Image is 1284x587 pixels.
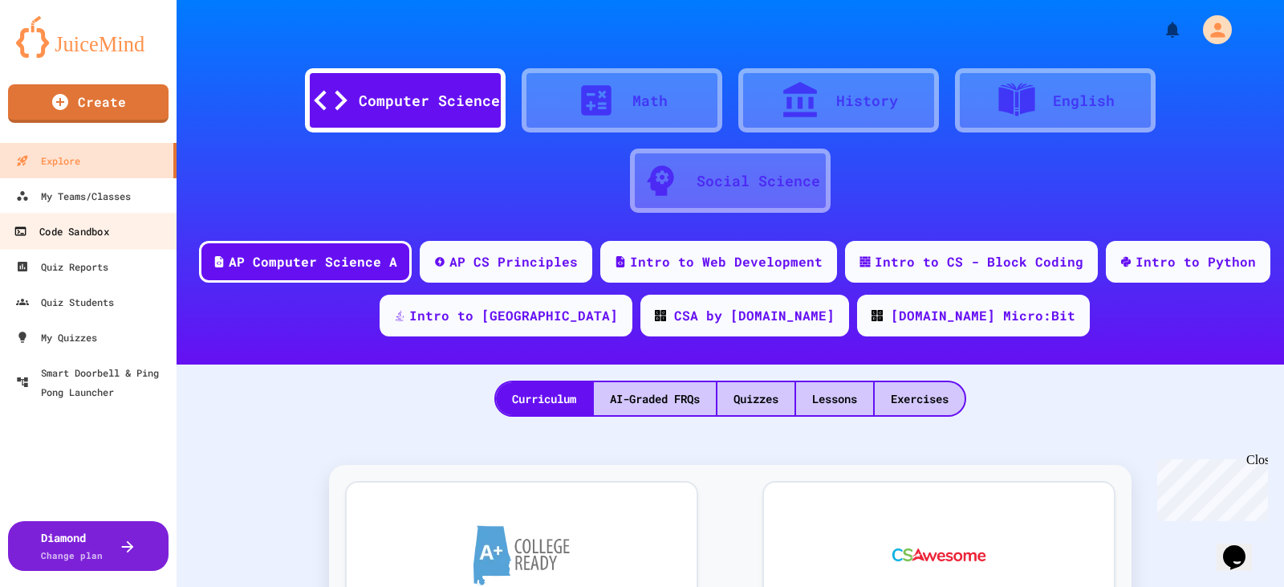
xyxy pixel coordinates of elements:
div: Code Sandbox [14,222,108,242]
div: AI-Graded FRQs [594,382,716,415]
iframe: chat widget [1151,453,1268,521]
div: Math [632,90,668,112]
button: DiamondChange plan [8,521,169,571]
div: Exercises [875,382,965,415]
div: My Teams/Classes [16,186,131,206]
div: Intro to Web Development [630,252,823,271]
div: My Quizzes [16,328,97,347]
div: [DOMAIN_NAME] Micro:Bit [891,306,1075,325]
img: A+ College Ready [473,525,570,585]
div: Curriculum [496,382,592,415]
div: Computer Science [359,90,500,112]
div: Intro to Python [1136,252,1256,271]
div: Intro to [GEOGRAPHIC_DATA] [409,306,618,325]
div: Intro to CS - Block Coding [875,252,1083,271]
div: AP Computer Science A [229,252,397,271]
img: CODE_logo_RGB.png [872,310,883,321]
div: Diamond [41,529,103,563]
div: Quiz Reports [16,257,108,276]
div: CSA by [DOMAIN_NAME] [674,306,835,325]
iframe: chat widget [1217,523,1268,571]
div: Smart Doorbell & Ping Pong Launcher [16,363,170,402]
img: CODE_logo_RGB.png [655,310,666,321]
div: Quiz Students [16,292,114,312]
img: logo-orange.svg [16,16,160,58]
div: Quizzes [717,382,794,415]
div: My Account [1186,11,1236,48]
div: Explore [16,151,80,170]
div: History [836,90,898,112]
div: My Notifications [1133,16,1186,43]
div: English [1053,90,1115,112]
div: Social Science [697,170,820,192]
div: AP CS Principles [449,252,578,271]
div: Chat with us now!Close [6,6,111,102]
a: Create [8,84,169,123]
span: Change plan [41,549,103,561]
div: Lessons [796,382,873,415]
